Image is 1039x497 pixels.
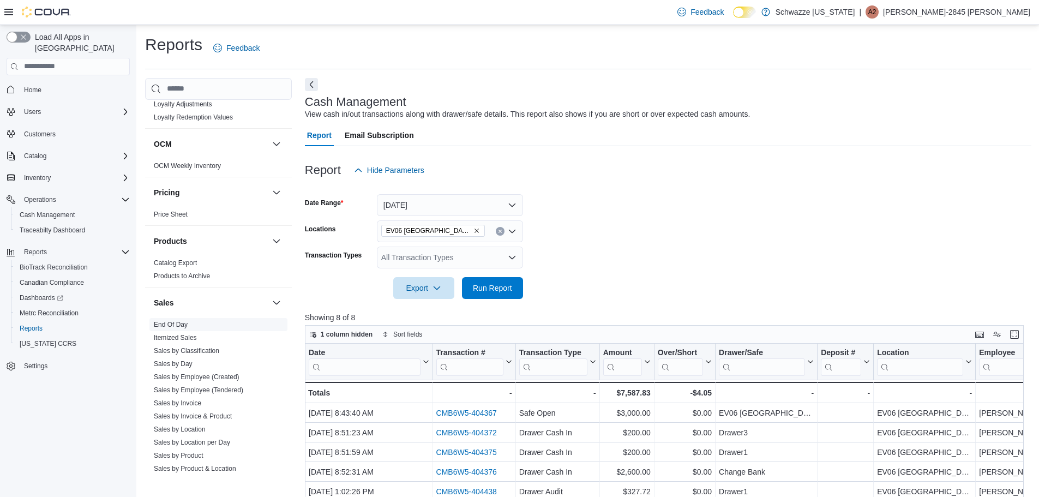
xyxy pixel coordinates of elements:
button: Catalog [2,148,134,164]
div: $7,587.83 [603,386,651,399]
button: Date [309,348,429,375]
button: [US_STATE] CCRS [11,336,134,351]
a: Canadian Compliance [15,276,88,289]
a: Sales by Product & Location [154,465,236,472]
span: Sort fields [393,330,422,339]
span: Hide Parameters [367,165,424,176]
a: CMB6W5-404376 [436,468,496,476]
p: [PERSON_NAME]-2845 [PERSON_NAME] [883,5,1030,19]
span: A2 [868,5,876,19]
button: Display options [990,328,1004,341]
div: Location [877,348,963,358]
div: $0.00 [658,465,712,478]
span: Metrc Reconciliation [20,309,79,318]
div: [DATE] 8:43:40 AM [309,406,429,420]
a: Dashboards [11,290,134,306]
div: [DATE] 8:52:31 AM [309,465,429,478]
div: Over/Short [658,348,703,375]
p: | [859,5,861,19]
button: Remove EV06 Las Cruces East from selection in this group [473,227,480,234]
span: EV06 [GEOGRAPHIC_DATA] [386,225,471,236]
a: Metrc Reconciliation [15,307,83,320]
span: Canadian Compliance [20,278,84,287]
label: Date Range [305,199,344,207]
span: Reports [20,245,130,259]
button: Users [20,105,45,118]
div: Transaction # URL [436,348,503,375]
nav: Complex example [7,77,130,403]
h3: OCM [154,139,172,149]
a: Reports [15,322,47,335]
div: Date [309,348,421,358]
a: Sales by Classification [154,347,219,355]
span: Catalog [24,152,46,160]
a: Sales by Employee (Tendered) [154,386,243,394]
button: Transaction Type [519,348,596,375]
span: Email Subscription [345,124,414,146]
button: Settings [2,358,134,374]
button: Catalog [20,149,51,163]
span: End Of Day [154,320,188,329]
div: - [519,386,596,399]
span: Dashboards [20,294,63,302]
div: - [821,386,870,399]
a: Home [20,83,46,97]
button: Home [2,82,134,98]
button: Pricing [154,187,268,198]
div: $200.00 [603,446,651,459]
span: BioTrack Reconciliation [20,263,88,272]
button: Keyboard shortcuts [973,328,986,341]
button: 1 column hidden [305,328,377,341]
span: Users [20,105,130,118]
button: Pricing [270,186,283,199]
a: Feedback [673,1,728,23]
button: Over/Short [658,348,712,375]
span: Inventory [20,171,130,184]
div: EV06 [GEOGRAPHIC_DATA] [719,406,814,420]
button: Reports [2,244,134,260]
span: Reports [20,324,43,333]
h3: Cash Management [305,95,406,109]
div: Transaction Type [519,348,587,358]
a: Sales by Day [154,360,193,368]
div: EV06 [GEOGRAPHIC_DATA] [877,446,972,459]
span: OCM Weekly Inventory [154,161,221,170]
div: Amount [603,348,642,375]
label: Transaction Types [305,251,362,260]
a: Dashboards [15,291,68,304]
div: [DATE] 8:51:23 AM [309,426,429,439]
span: Sales by Location [154,425,206,434]
button: Clear input [496,227,505,236]
div: View cash in/out transactions along with drawer/safe details. This report also shows if you are s... [305,109,750,120]
span: Sales by Invoice [154,399,201,408]
div: EV06 [GEOGRAPHIC_DATA] [877,426,972,439]
span: Canadian Compliance [15,276,130,289]
div: Drawer Cash In [519,426,596,439]
a: Traceabilty Dashboard [15,224,89,237]
a: BioTrack Reconciliation [15,261,92,274]
button: Deposit # [821,348,870,375]
div: Drawer/Safe [719,348,805,358]
span: Catalog [20,149,130,163]
h3: Products [154,236,187,247]
button: Sort fields [378,328,427,341]
span: Cash Management [15,208,130,221]
div: Drawer1 [719,446,814,459]
span: Home [24,86,41,94]
button: Open list of options [508,253,517,262]
a: Itemized Sales [154,334,197,342]
span: [US_STATE] CCRS [20,339,76,348]
button: Inventory [20,171,55,184]
a: Sales by Invoice & Product [154,412,232,420]
div: Date [309,348,421,375]
button: Cash Management [11,207,134,223]
button: Transaction # [436,348,512,375]
span: Products to Archive [154,272,210,280]
button: Sales [154,297,268,308]
a: Cash Management [15,208,79,221]
span: Report [307,124,332,146]
img: Cova [22,7,71,17]
button: Inventory [2,170,134,185]
button: Operations [2,192,134,207]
